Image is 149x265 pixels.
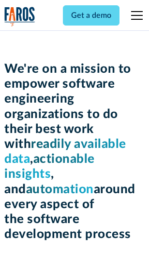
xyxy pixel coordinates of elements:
span: actionable insights [4,153,95,180]
span: readily available data [4,138,126,165]
img: Logo of the analytics and reporting company Faros. [4,7,35,26]
div: menu [125,4,145,27]
span: automation [26,183,94,196]
h1: We're on a mission to empower software engineering organizations to do their best work with , , a... [4,62,145,242]
a: Get a demo [63,5,119,26]
a: home [4,7,35,26]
